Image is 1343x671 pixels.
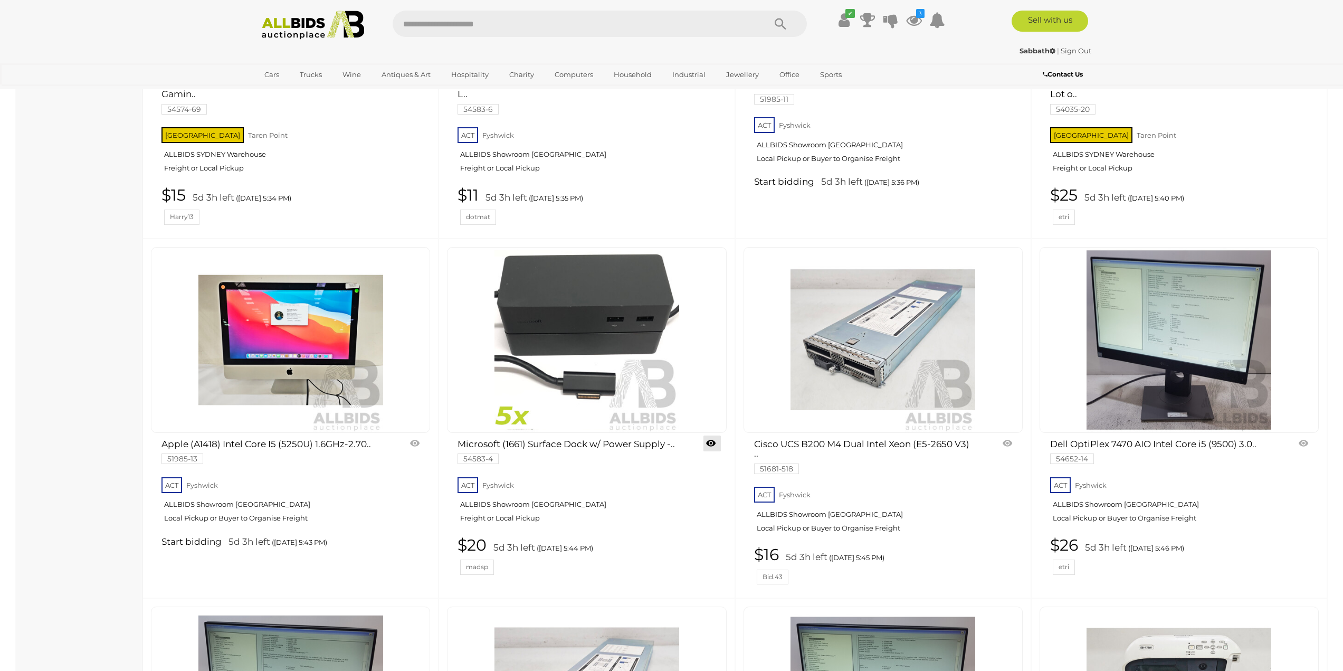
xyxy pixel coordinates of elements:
b: Contact Us [1043,70,1083,78]
a: Cars [258,66,286,83]
a: Hospitality [444,66,496,83]
a: Household [607,66,659,83]
a: Start bidding 5d 3h left ([DATE] 5:43 PM) [161,536,422,549]
a: ACT Fyshwick ALLBIDS Showroom [GEOGRAPHIC_DATA] Local Pickup or Buyer to Organise Freight [1050,474,1311,531]
a: Trucks [293,66,329,83]
a: $25 5d 3h left ([DATE] 5:40 PM) etri [1050,186,1311,225]
a: $11 5d 3h left ([DATE] 5:35 PM) dotmat [458,186,718,225]
a: Apple (A1418) Intel Core I5 (5250U) 1.6GHz-2.70.. 51985-11 [754,79,972,103]
a: Microsoft (1661) Surface Dock w/ Power Supply - Lot of Five [447,247,726,433]
a: Wine [336,66,368,83]
a: 3 [906,11,922,30]
img: Microsoft (1661) Surface Dock w/ Power Supply - Lot of Five [494,248,679,432]
img: Cisco UCS B200 M4 Dual Intel Xeon (E5-2650 V3) 2.30GHz-3.00GHz 10-Core CPU Blade Server W/ 128GB ... [790,248,975,432]
a: Apple (A1418) Intel Core I5 (5250U) 1.6GHz-2.70.. 51985-13 [161,439,379,464]
a: CORSAIR M75 Air Ultr-Lightweight Wireless Gamin.. 54574-69 [161,79,379,113]
a: [GEOGRAPHIC_DATA] Taren Point ALLBIDS SYDNEY Warehouse Freight or Local Pickup [161,124,422,181]
a: Jewellery [719,66,766,83]
button: Search [754,11,807,37]
a: ✔ [836,11,852,30]
a: Charity [502,66,541,83]
img: Apple (A1418) Intel Core I5 (5250U) 1.6GHz-2.70GHz 2-Core CPU 21.5-Inch IMac (Late-2015) [198,248,383,432]
a: Dell OptiPlex 7470 AIO Intel Core i5 (9500) 3.0.. 54652-14 [1050,439,1268,464]
a: Contact Us [1043,69,1085,80]
a: ACT Fyshwick ALLBIDS Showroom [GEOGRAPHIC_DATA] Local Pickup or Buyer to Organise Freight [161,474,422,531]
strong: Sabbath [1020,46,1055,55]
img: Allbids.com.au [256,11,370,40]
a: ACT Fyshwick ALLBIDS Showroom [GEOGRAPHIC_DATA] Local Pickup or Buyer to Organise Freight [754,484,1015,541]
a: $20 5d 3h left ([DATE] 5:44 PM) madsp [458,536,718,575]
a: Sabbath [1020,46,1057,55]
a: Office [773,66,806,83]
a: Start bidding 5d 3h left ([DATE] 5:36 PM) [754,176,1015,188]
a: Dell OptiPlex 7470 AIO Intel Core i5 (9500) 3.00GHz-4.40GHz 6-Core CPU 23.8-Inch Touchscreen All-... [1040,247,1319,433]
a: Cisco UCS B200 M4 Dual Intel Xeon (E5-2650 V3) 2.30GHz-3.00GHz 10-Core CPU Blade Server W/ 128GB ... [744,247,1023,433]
a: Addtam 47W Mini Type-C Charger/ Adaptor - Lot o.. 54035-20 [1050,79,1268,113]
a: ACT Fyshwick ALLBIDS Showroom [GEOGRAPHIC_DATA] Freight or Local Pickup [458,124,718,181]
a: $16 5d 3h left ([DATE] 5:45 PM) Bid.43 [754,546,1015,584]
a: $15 5d 3h left ([DATE] 5:34 PM) Harry13 [161,186,422,225]
a: [GEOGRAPHIC_DATA] [258,83,346,101]
i: ✔ [845,9,855,18]
a: Microsoft (1661) Surface Dock w/ Power Supply -.. 54583-4 [458,439,675,464]
i: 3 [916,9,925,18]
a: [GEOGRAPHIC_DATA] Taren Point ALLBIDS SYDNEY Warehouse Freight or Local Pickup [1050,124,1311,181]
a: Sports [813,66,849,83]
a: Sign Out [1061,46,1091,55]
span: | [1057,46,1059,55]
a: Antiques & Art [375,66,437,83]
a: ACT Fyshwick ALLBIDS Showroom [GEOGRAPHIC_DATA] Local Pickup or Buyer to Organise Freight [754,114,1015,171]
a: Dell (D3100) UHD 4K USB 3.0 Docking Station - L.. 54583-6 [458,79,675,113]
a: Sell with us [1012,11,1088,32]
a: Industrial [665,66,712,83]
a: $26 5d 3h left ([DATE] 5:46 PM) etri [1050,536,1311,575]
a: Computers [548,66,600,83]
a: Cisco UCS B200 M4 Dual Intel Xeon (E5-2650 V3) .. 51681-518 [754,439,972,473]
img: Dell OptiPlex 7470 AIO Intel Core i5 (9500) 3.00GHz-4.40GHz 6-Core CPU 23.8-Inch Touchscreen All-... [1087,248,1271,432]
a: ACT Fyshwick ALLBIDS Showroom [GEOGRAPHIC_DATA] Freight or Local Pickup [458,474,718,531]
a: Apple (A1418) Intel Core I5 (5250U) 1.6GHz-2.70GHz 2-Core CPU 21.5-Inch IMac (Late-2015) [151,247,430,433]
